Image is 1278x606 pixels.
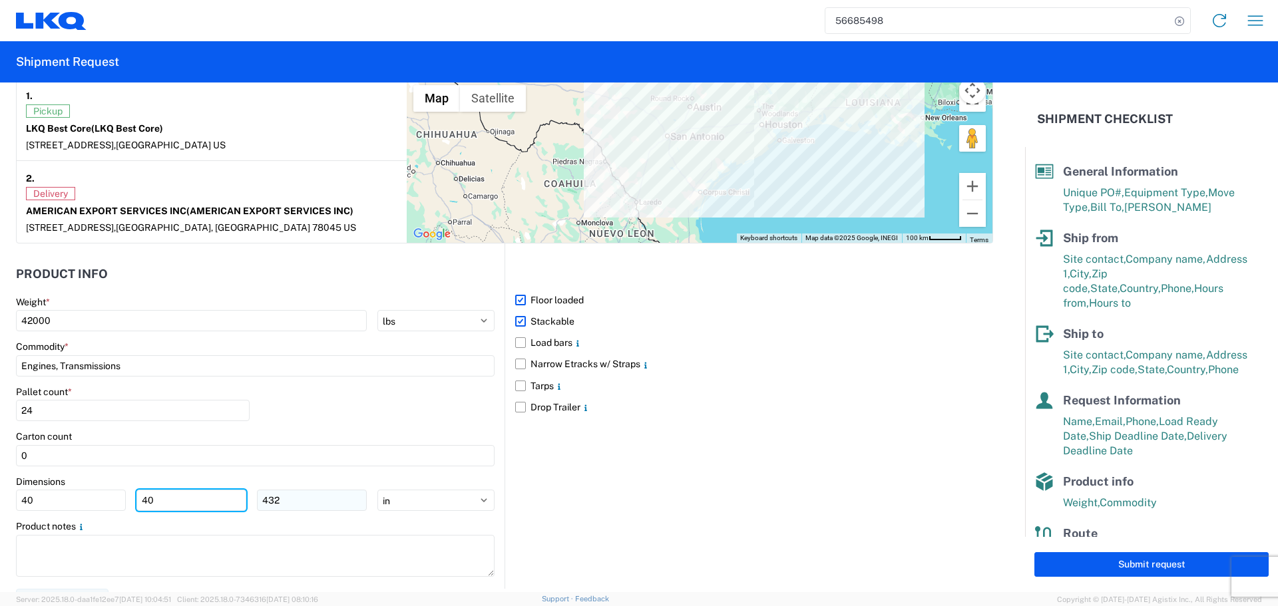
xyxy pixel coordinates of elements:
[1063,393,1181,407] span: Request Information
[26,140,116,150] span: [STREET_ADDRESS],
[257,490,367,511] input: H
[542,595,575,603] a: Support
[413,85,460,112] button: Show street map
[515,396,993,418] label: Drop Trailer
[515,353,993,375] label: Narrow Etracks w/ Straps
[460,85,526,112] button: Show satellite imagery
[1092,363,1138,376] span: Zip code,
[91,123,163,134] span: (LKQ Best Core)
[16,296,50,308] label: Weight
[116,222,356,233] span: [GEOGRAPHIC_DATA], [GEOGRAPHIC_DATA] 78045 US
[1063,186,1124,199] span: Unique PO#,
[906,234,929,241] span: 100 km
[116,140,226,150] span: [GEOGRAPHIC_DATA] US
[575,595,609,603] a: Feedback
[1095,415,1126,428] span: Email,
[266,595,318,603] span: [DATE] 08:10:16
[26,222,116,233] span: [STREET_ADDRESS],
[410,226,454,243] img: Google
[1124,201,1211,214] span: [PERSON_NAME]
[1161,282,1194,295] span: Phone,
[1126,349,1206,361] span: Company name,
[1063,526,1098,540] span: Route
[1090,201,1124,214] span: Bill To,
[177,595,318,603] span: Client: 2025.18.0-7346316
[1034,552,1269,577] button: Submit request
[959,77,986,104] button: Map camera controls
[1063,474,1134,488] span: Product info
[515,289,993,311] label: Floor loaded
[959,200,986,227] button: Zoom out
[959,125,986,152] button: Drag Pegman onto the map to open Street View
[1037,111,1173,127] h2: Shipment Checklist
[1063,164,1178,178] span: General Information
[515,375,993,396] label: Tarps
[16,595,171,603] span: Server: 2025.18.0-daa1fe12ee7
[16,430,72,442] label: Carton count
[825,8,1170,33] input: Shipment, tracking or reference number
[740,233,797,243] button: Keyboard shortcuts
[959,173,986,200] button: Zoom in
[16,341,69,353] label: Commodity
[186,206,353,216] span: (AMERICAN EXPORT SERVICES INC)
[16,490,126,511] input: L
[1063,327,1104,341] span: Ship to
[1167,363,1208,376] span: Country,
[1057,593,1262,605] span: Copyright © [DATE]-[DATE] Agistix Inc., All Rights Reserved
[26,88,33,104] strong: 1.
[1208,363,1239,376] span: Phone
[1063,253,1126,265] span: Site contact,
[26,187,75,200] span: Delivery
[1126,415,1159,428] span: Phone,
[16,520,87,532] label: Product notes
[26,170,35,187] strong: 2.
[1126,253,1206,265] span: Company name,
[902,233,966,243] button: Map Scale: 100 km per 46 pixels
[16,476,65,488] label: Dimensions
[805,234,898,241] span: Map data ©2025 Google, INEGI
[1063,496,1100,509] span: Weight,
[26,206,353,216] strong: AMERICAN EXPORT SERVICES INC
[1063,415,1095,428] span: Name,
[515,332,993,353] label: Load bars
[1070,363,1092,376] span: City,
[136,490,246,511] input: W
[1063,231,1118,245] span: Ship from
[26,104,70,118] span: Pickup
[1090,282,1120,295] span: State,
[119,595,171,603] span: [DATE] 10:04:51
[970,236,988,243] a: Terms
[1089,430,1187,442] span: Ship Deadline Date,
[26,123,163,134] strong: LKQ Best Core
[410,226,454,243] a: Open this area in Google Maps (opens a new window)
[16,54,119,70] h2: Shipment Request
[1100,496,1157,509] span: Commodity
[1138,363,1167,376] span: State,
[1124,186,1208,199] span: Equipment Type,
[515,311,993,332] label: Stackable
[1063,349,1126,361] span: Site contact,
[1070,267,1092,280] span: City,
[1120,282,1161,295] span: Country,
[16,386,72,398] label: Pallet count
[1089,297,1131,309] span: Hours to
[16,267,108,281] h2: Product Info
